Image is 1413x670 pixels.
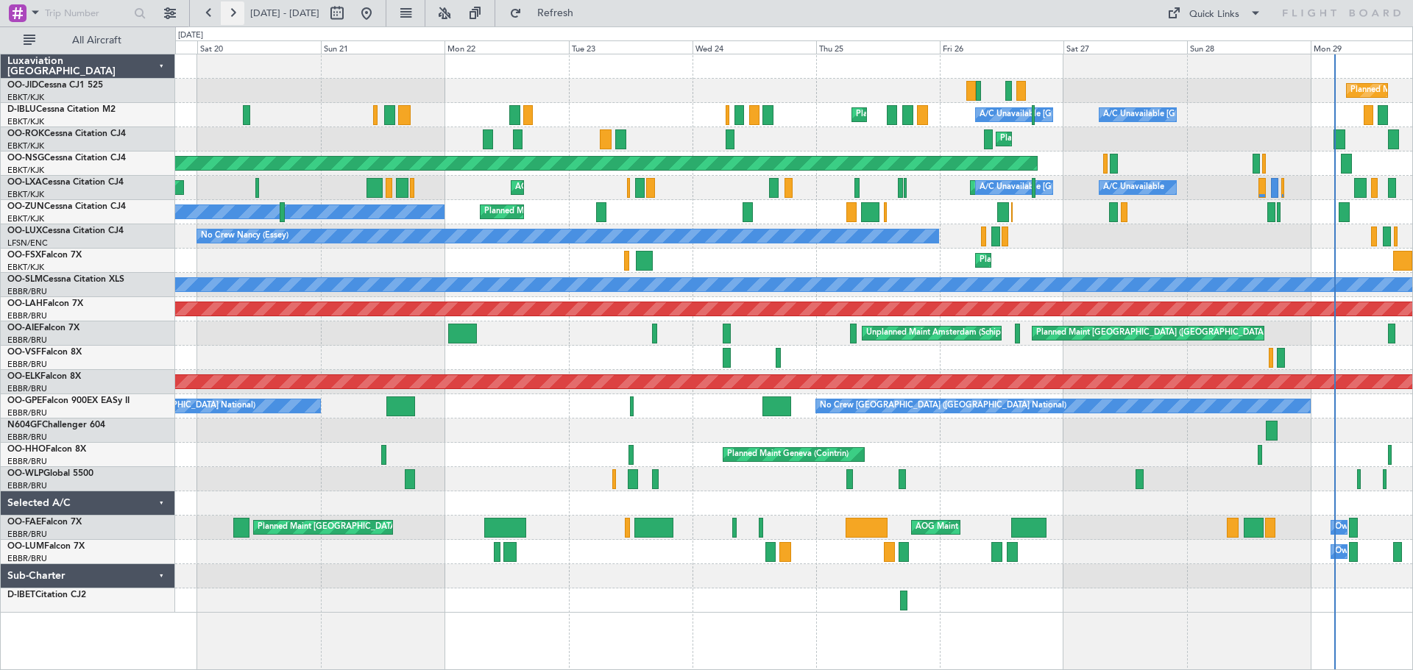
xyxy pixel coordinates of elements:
div: [DATE] [178,29,203,42]
span: OO-NSG [7,154,44,163]
a: EBBR/BRU [7,286,47,297]
div: Fri 26 [940,40,1063,54]
a: OO-ROKCessna Citation CJ4 [7,129,126,138]
a: EBKT/KJK [7,140,44,152]
span: OO-FAE [7,518,41,527]
a: OO-FAEFalcon 7X [7,518,82,527]
span: D-IBET [7,591,35,599]
span: OO-ZUN [7,202,44,211]
span: OO-LXA [7,178,42,187]
a: EBKT/KJK [7,189,44,200]
a: EBBR/BRU [7,529,47,540]
div: Planned Maint [GEOGRAPHIC_DATA] ([GEOGRAPHIC_DATA] National) [258,516,524,538]
span: All Aircraft [38,35,155,46]
div: Planned Maint Kortrijk-[GEOGRAPHIC_DATA] [974,177,1146,199]
div: Sat 27 [1063,40,1187,54]
button: All Aircraft [16,29,160,52]
div: Thu 25 [816,40,940,54]
a: N604GFChallenger 604 [7,421,105,430]
span: OO-LUX [7,227,42,235]
a: EBBR/BRU [7,480,47,491]
div: AOG Maint Kortrijk-[GEOGRAPHIC_DATA] [515,177,676,199]
button: Refresh [503,1,591,25]
span: OO-VSF [7,348,41,357]
div: Sun 28 [1187,40,1311,54]
a: EBBR/BRU [7,407,47,418]
a: OO-SLMCessna Citation XLS [7,275,124,284]
a: EBBR/BRU [7,359,47,370]
div: Planned Maint Geneva (Cointrin) [727,443,849,466]
span: OO-FSX [7,251,41,260]
span: OO-LUM [7,542,44,551]
a: D-IBLUCessna Citation M2 [7,105,116,114]
a: OO-WLPGlobal 5500 [7,469,93,478]
a: EBBR/BRU [7,335,47,346]
span: OO-ROK [7,129,44,138]
a: OO-LAHFalcon 7X [7,299,83,308]
div: Planned Maint Kortrijk-[GEOGRAPHIC_DATA] [1000,128,1172,150]
span: Refresh [525,8,587,18]
a: OO-LUXCessna Citation CJ4 [7,227,124,235]
a: D-IBETCitation CJ2 [7,591,86,599]
div: No Crew Nancy (Essey) [201,225,288,247]
a: EBBR/BRU [7,456,47,467]
div: A/C Unavailable [1103,177,1164,199]
div: Planned Maint Kortrijk-[GEOGRAPHIC_DATA] [484,201,656,223]
a: EBKT/KJK [7,116,44,127]
div: No Crew [GEOGRAPHIC_DATA] ([GEOGRAPHIC_DATA] National) [820,395,1066,417]
a: OO-LXACessna Citation CJ4 [7,178,124,187]
span: OO-ELK [7,372,40,381]
div: Quick Links [1189,7,1239,22]
a: LFSN/ENC [7,238,48,249]
a: OO-NSGCessna Citation CJ4 [7,154,126,163]
div: A/C Unavailable [GEOGRAPHIC_DATA]-[GEOGRAPHIC_DATA] [1103,104,1338,126]
span: OO-HHO [7,445,46,454]
div: Sat 20 [197,40,321,54]
div: Planned Maint Kortrijk-[GEOGRAPHIC_DATA] [980,249,1151,271]
div: Unplanned Maint Amsterdam (Schiphol) [866,322,1015,344]
a: EBKT/KJK [7,213,44,224]
a: EBKT/KJK [7,262,44,273]
div: Wed 24 [693,40,816,54]
a: OO-FSXFalcon 7X [7,251,82,260]
a: EBBR/BRU [7,432,47,443]
a: OO-JIDCessna CJ1 525 [7,81,103,90]
span: [DATE] - [DATE] [250,7,319,20]
span: OO-AIE [7,324,39,332]
div: Sun 21 [321,40,445,54]
span: N604GF [7,421,42,430]
div: Planned Maint Nice ([GEOGRAPHIC_DATA]) [856,104,1020,126]
span: OO-JID [7,81,38,90]
span: D-IBLU [7,105,36,114]
a: OO-GPEFalcon 900EX EASy II [7,396,130,405]
a: OO-AIEFalcon 7X [7,324,79,332]
span: OO-SLM [7,275,43,284]
a: EBKT/KJK [7,92,44,103]
button: Quick Links [1160,1,1269,25]
input: Trip Number [45,2,130,24]
div: A/C Unavailable [GEOGRAPHIC_DATA] ([GEOGRAPHIC_DATA] National) [980,177,1253,199]
span: OO-WLP [7,469,43,478]
div: Tue 23 [569,40,693,54]
a: OO-ELKFalcon 8X [7,372,81,381]
span: OO-LAH [7,299,43,308]
div: Mon 22 [445,40,568,54]
a: OO-LUMFalcon 7X [7,542,85,551]
a: EBBR/BRU [7,383,47,394]
a: OO-HHOFalcon 8X [7,445,86,454]
a: OO-ZUNCessna Citation CJ4 [7,202,126,211]
a: EBKT/KJK [7,165,44,176]
a: EBBR/BRU [7,310,47,321]
a: EBBR/BRU [7,553,47,564]
span: OO-GPE [7,396,42,405]
div: AOG Maint [US_STATE] ([GEOGRAPHIC_DATA]) [916,516,1094,538]
div: A/C Unavailable [GEOGRAPHIC_DATA] ([GEOGRAPHIC_DATA] National) [980,104,1253,126]
div: Planned Maint [GEOGRAPHIC_DATA] ([GEOGRAPHIC_DATA]) [1036,322,1268,344]
a: OO-VSFFalcon 8X [7,348,82,357]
